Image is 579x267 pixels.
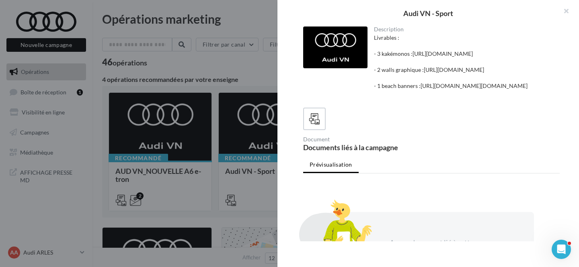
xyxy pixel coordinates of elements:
[421,82,528,89] a: [URL][DOMAIN_NAME][DOMAIN_NAME]
[552,240,571,259] iframe: Intercom live chat
[303,144,428,151] div: Documents liés à la campagne
[380,238,482,258] div: Aucun document lié à cette campagne n'a été trouvé.
[374,34,554,98] div: Livrables : - 3 kakémonos : - 2 walls graphique : - 1 beach banners :
[303,137,428,142] div: Document
[374,26,554,32] div: Description
[424,66,484,73] a: [URL][DOMAIN_NAME]
[290,10,566,17] div: Audi VN - Sport
[413,50,473,57] a: [URL][DOMAIN_NAME]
